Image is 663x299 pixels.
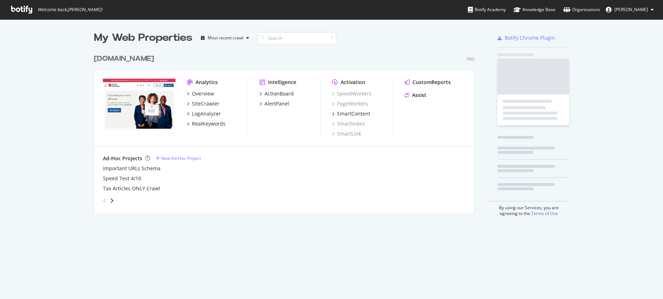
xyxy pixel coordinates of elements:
[614,6,648,13] span: Brad Haws
[192,100,219,107] div: SiteCrawler
[258,32,336,44] input: Search
[563,6,600,13] div: Organizations
[332,130,361,137] a: SmartLink
[264,100,289,107] div: AlertPanel
[94,45,480,213] div: grid
[103,185,160,192] a: Tax Articles ONLY Crawl
[531,210,558,216] a: Terms of Use
[38,7,102,13] span: Welcome back, [PERSON_NAME] !
[505,34,555,41] div: Botify Chrome Plugin
[100,195,109,206] div: angle-left
[600,4,659,15] button: [PERSON_NAME]
[192,110,221,117] div: LogAnalyzer
[259,90,294,97] a: ActionBoard
[412,79,451,86] div: CustomReports
[198,32,252,44] button: Most recent crawl
[405,79,451,86] a: CustomReports
[187,110,221,117] a: LogAnalyzer
[341,79,365,86] div: Activation
[156,155,201,161] a: New Ad-Hoc Project
[103,165,160,172] a: Important URLs Schema
[161,155,201,161] div: New Ad-Hoc Project
[94,54,154,64] div: [DOMAIN_NAME]
[466,56,475,62] div: Pro
[332,110,370,117] a: SmartContent
[332,120,365,127] a: SmartIndex
[259,100,289,107] a: AlertPanel
[489,201,569,216] div: By using our Services, you are agreeing to the
[196,79,218,86] div: Analytics
[187,120,226,127] a: RealKeywords
[187,100,219,107] a: SiteCrawler
[187,90,214,97] a: Overview
[103,155,142,162] div: Ad-Hoc Projects
[103,175,141,182] a: Speed Test 4/10
[268,79,296,86] div: Intelligence
[332,100,368,107] a: PageWorkers
[192,120,226,127] div: RealKeywords
[468,6,506,13] div: Botify Academy
[103,79,175,137] img: turbotax.intuit.com
[109,197,114,204] div: angle-right
[332,90,372,97] a: SpeedWorkers
[264,90,294,97] div: ActionBoard
[94,31,192,45] div: My Web Properties
[208,36,243,40] div: Most recent crawl
[514,6,555,13] div: Knowledge Base
[405,92,426,99] a: Assist
[498,34,555,41] a: Botify Chrome Plugin
[94,54,157,64] a: [DOMAIN_NAME]
[337,110,370,117] div: SmartContent
[192,90,214,97] div: Overview
[412,92,426,99] div: Assist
